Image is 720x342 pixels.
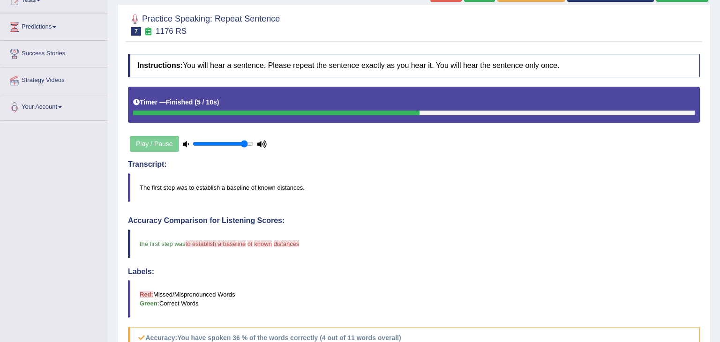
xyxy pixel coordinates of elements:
h2: Practice Speaking: Repeat Sentence [128,12,280,36]
b: ) [217,98,219,106]
a: Success Stories [0,41,107,64]
small: 1176 RS [156,27,187,36]
small: Exam occurring question [143,27,153,36]
b: Finished [166,98,193,106]
span: known [254,240,272,247]
a: Strategy Videos [0,67,107,91]
b: Red: [140,291,153,298]
span: distances [274,240,300,247]
b: Instructions: [137,61,183,69]
blockquote: The first step was to establish a baseline of known distances. [128,173,700,202]
b: 5 / 10s [197,98,217,106]
b: ( [195,98,197,106]
b: You have spoken 36 % of the words correctly (4 out of 11 words overall) [177,334,401,342]
span: to establish a baseline [186,240,246,247]
a: Predictions [0,14,107,37]
h4: Transcript: [128,160,700,169]
span: 7 [131,27,141,36]
h4: Accuracy Comparison for Listening Scores: [128,216,700,225]
h4: Labels: [128,268,700,276]
a: Your Account [0,94,107,118]
span: the first step was [140,240,186,247]
h4: You will hear a sentence. Please repeat the sentence exactly as you hear it. You will hear the se... [128,54,700,77]
span: of [247,240,253,247]
blockquote: Missed/Mispronounced Words Correct Words [128,280,700,318]
b: Green: [140,300,159,307]
h5: Timer — [133,99,219,106]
